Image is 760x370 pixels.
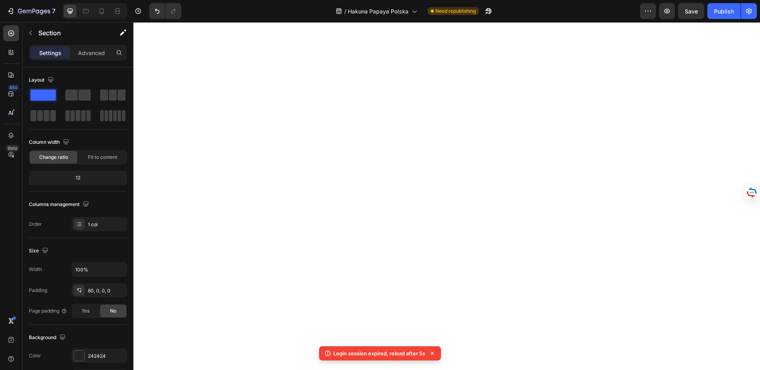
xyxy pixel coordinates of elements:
div: Publish [714,7,734,15]
div: 12 [30,172,125,183]
div: 242424 [88,353,125,360]
div: Padding [29,287,47,294]
div: 450 [8,84,19,91]
div: Width [29,266,42,273]
div: Layout [29,75,55,86]
span: Change ratio [39,154,68,161]
div: Background [29,332,67,343]
div: Size [29,246,50,256]
div: Undo/Redo [149,3,181,19]
button: 7 [3,3,59,19]
div: Columns management [29,199,91,210]
span: Save [685,8,698,15]
span: Yes [82,307,89,315]
div: Color [29,352,41,359]
button: Save [678,3,704,19]
p: Settings [39,49,61,57]
span: Hakuna Papaya Polska [348,7,408,15]
span: No [110,307,116,315]
p: 7 [52,6,55,16]
div: Order [29,221,42,228]
div: Column width [29,137,71,148]
iframe: Design area [133,22,760,370]
p: Advanced [78,49,105,57]
span: / [344,7,346,15]
div: Beta [6,145,19,151]
input: Auto [72,262,127,277]
div: 1 col [88,221,125,228]
button: Publish [707,3,741,19]
iframe: Intercom live chat [733,331,752,350]
span: Need republishing [435,8,476,15]
p: Section [38,28,103,38]
span: Fit to content [88,154,117,161]
p: Login session expired, reload after 5s [333,349,425,357]
div: 80, 0, 0, 0 [88,287,125,294]
div: Page padding [29,307,67,315]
